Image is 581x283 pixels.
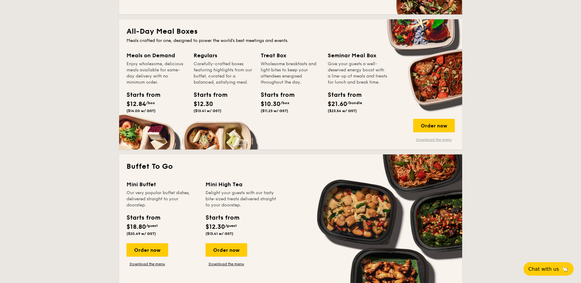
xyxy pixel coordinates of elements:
div: Carefully-crafted boxes featuring highlights from our buffet, curated for a balanced, satisfying ... [194,61,253,85]
div: Treat Box [261,51,320,60]
div: Delight your guests with our tasty bite-sized treats delivered straight to your doorstep. [206,190,277,208]
span: $18.80 [126,223,146,231]
span: /guest [146,224,158,228]
span: /bundle [347,101,362,105]
div: Mini High Tea [206,180,277,189]
div: Regulars [194,51,253,60]
span: $12.84 [126,100,146,108]
span: ($14.00 w/ GST) [126,109,156,113]
div: Meals crafted for one, designed to power the world's best meetings and events. [126,38,455,44]
span: /box [281,101,289,105]
div: Mini Buffet [126,180,198,189]
button: Chat with us🦙 [523,262,574,276]
a: Download the menu [206,262,247,266]
span: $12.30 [206,223,225,231]
div: Order now [206,243,247,257]
span: 🦙 [561,266,569,273]
span: /guest [225,224,237,228]
span: ($11.23 w/ GST) [261,109,288,113]
div: Order now [126,243,168,257]
span: ($23.54 w/ GST) [328,109,357,113]
a: Download the menu [413,137,455,142]
div: Meals on Demand [126,51,186,60]
span: /box [146,101,155,105]
div: Give your guests a well-deserved energy boost with a line-up of meals and treats for lunch and br... [328,61,387,85]
span: ($13.41 w/ GST) [194,109,221,113]
div: Starts from [126,90,154,100]
div: Starts from [328,90,355,100]
div: Enjoy wholesome, delicious meals available for same-day delivery with no minimum order. [126,61,186,85]
h2: Buffet To Go [126,162,455,172]
div: Starts from [261,90,288,100]
div: Starts from [194,90,221,100]
div: Order now [413,119,455,132]
div: Seminar Meal Box [328,51,387,60]
a: Download the menu [126,262,168,266]
div: Starts from [206,213,239,222]
div: Wholesome breakfasts and light bites to keep your attendees energised throughout the day. [261,61,320,85]
span: Chat with us [528,266,559,272]
span: $10.30 [261,100,281,108]
span: $21.60 [328,100,347,108]
span: ($13.41 w/ GST) [206,232,233,236]
span: $12.30 [194,100,213,108]
h2: All-Day Meal Boxes [126,27,455,36]
div: Starts from [126,213,160,222]
div: Our very popular buffet dishes, delivered straight to your doorstep. [126,190,198,208]
span: ($20.49 w/ GST) [126,232,156,236]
